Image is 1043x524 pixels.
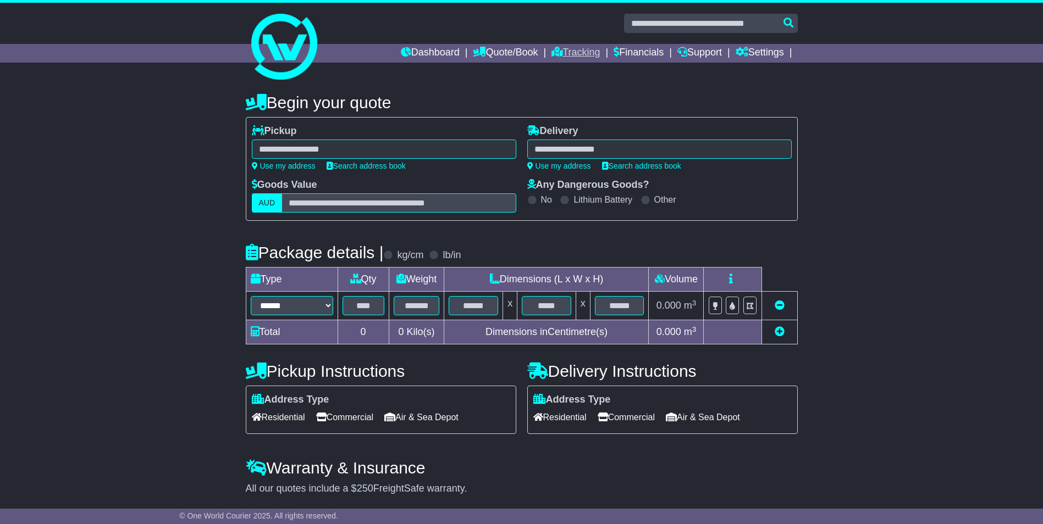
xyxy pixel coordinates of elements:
td: Total [246,320,338,344]
span: Air & Sea Depot [666,409,740,426]
a: Search address book [327,161,406,170]
a: Use my address [252,161,316,170]
a: Use my address [527,161,591,170]
label: Address Type [533,394,611,406]
sup: 3 [692,325,697,333]
a: Add new item [775,326,785,337]
label: AUD [252,193,283,213]
h4: Warranty & Insurance [246,459,798,477]
span: Residential [533,409,587,426]
label: Goods Value [252,179,317,191]
span: Air & Sea Depot [384,409,459,426]
td: Type [246,267,338,292]
span: 0.000 [656,300,681,311]
label: Any Dangerous Goods? [527,179,649,191]
td: 0 [338,320,389,344]
h4: Pickup Instructions [246,362,516,380]
td: Qty [338,267,389,292]
span: m [684,300,697,311]
a: Financials [614,44,664,63]
label: kg/cm [397,249,423,261]
h4: Package details | [246,243,384,261]
a: Search address book [602,161,681,170]
span: 0 [398,326,404,337]
div: All our quotes include a $ FreightSafe warranty. [246,483,798,495]
label: Address Type [252,394,329,406]
td: x [576,292,590,320]
h4: Delivery Instructions [527,362,798,380]
label: Lithium Battery [573,194,632,205]
span: Commercial [598,409,655,426]
span: m [684,326,697,337]
td: x [503,292,517,320]
a: Support [677,44,722,63]
td: Kilo(s) [389,320,444,344]
span: Commercial [316,409,373,426]
label: Pickup [252,125,297,137]
a: Tracking [551,44,600,63]
td: Dimensions in Centimetre(s) [444,320,649,344]
span: 250 [357,483,373,494]
a: Dashboard [401,44,460,63]
label: No [541,194,552,205]
span: 0.000 [656,326,681,337]
td: Weight [389,267,444,292]
td: Dimensions (L x W x H) [444,267,649,292]
span: © One World Courier 2025. All rights reserved. [179,511,338,520]
h4: Begin your quote [246,93,798,112]
label: lb/in [443,249,461,261]
span: Residential [252,409,305,426]
label: Delivery [527,125,578,137]
label: Other [654,194,676,205]
td: Volume [649,267,704,292]
a: Quote/Book [473,44,538,63]
a: Remove this item [775,300,785,311]
a: Settings [736,44,784,63]
sup: 3 [692,299,697,307]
